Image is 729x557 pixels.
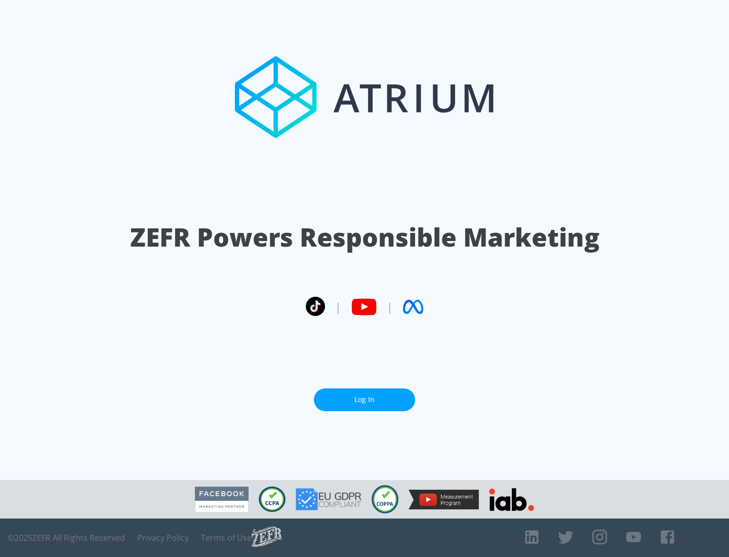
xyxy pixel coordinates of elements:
img: COPPA Compliant [372,485,398,513]
img: CCPA Compliant [259,487,286,512]
img: YouTube Measurement Program [409,490,479,509]
span: | [335,299,341,314]
img: IAB [489,488,534,511]
span: | [387,299,393,314]
a: Terms of Use [201,533,252,543]
a: Privacy Policy [137,533,189,543]
a: Log In [314,388,415,411]
img: GDPR Compliant [296,488,361,510]
img: Facebook Marketing Partner [195,487,249,512]
span: © 2025 ZEFR All Rights Reserved [8,533,125,543]
h1: ZEFR Powers Responsible Marketing [130,220,599,255]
